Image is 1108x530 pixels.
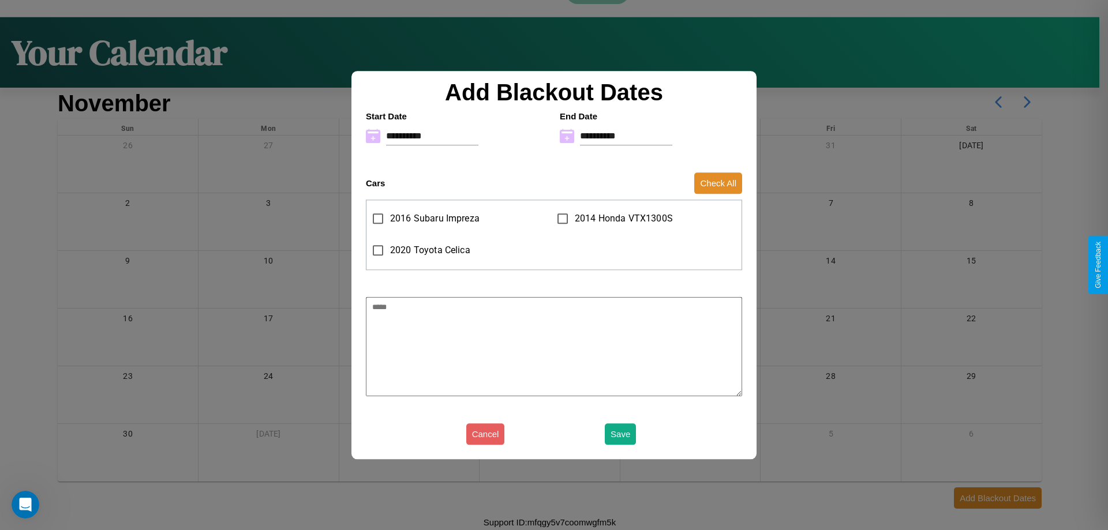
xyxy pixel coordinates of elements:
[12,491,39,518] iframe: Intercom live chat
[466,423,505,445] button: Cancel
[390,212,480,225] span: 2016 Subaru Impreza
[366,178,385,188] h4: Cars
[1094,242,1102,288] div: Give Feedback
[360,80,748,106] h2: Add Blackout Dates
[575,212,673,225] span: 2014 Honda VTX1300S
[694,172,742,194] button: Check All
[560,111,742,121] h4: End Date
[366,111,548,121] h4: Start Date
[390,243,470,257] span: 2020 Toyota Celica
[605,423,636,445] button: Save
